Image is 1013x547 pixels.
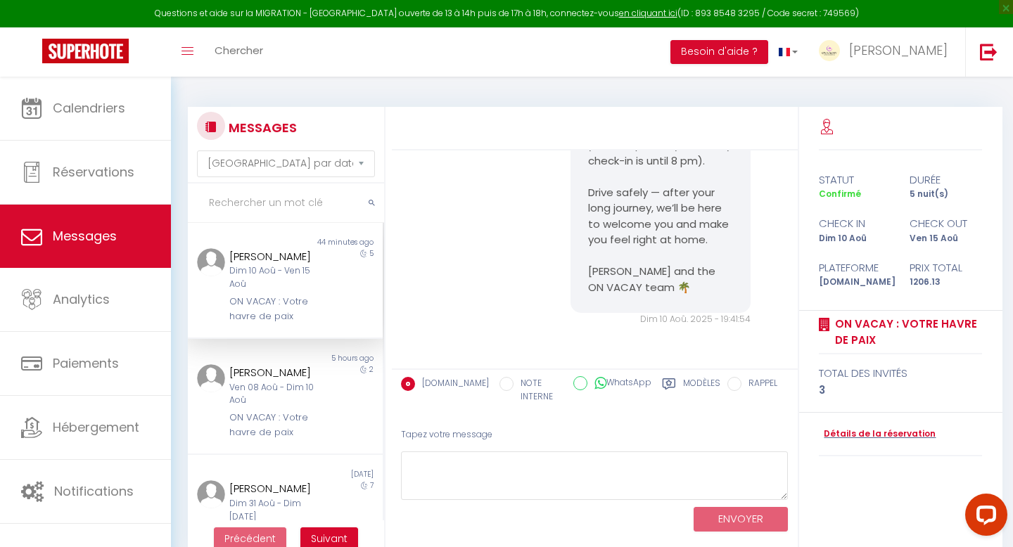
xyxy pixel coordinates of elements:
img: ... [197,248,225,276]
input: Rechercher un mot clé [188,184,384,223]
pre: Hi Annelies, Got it — I’ve let [PERSON_NAME] know, and she’ll be there to welcome you exceptional... [588,58,732,296]
div: Dim 10 Aoû - Ven 15 Aoû [229,264,324,291]
div: [DATE] [285,469,382,480]
div: 5 nuit(s) [900,188,991,201]
iframe: LiveChat chat widget [954,488,1013,547]
button: ENVOYER [694,507,788,532]
div: check in [810,215,900,232]
label: Modèles [683,377,720,406]
div: Dim 31 Aoû - Dim [DATE] [229,497,324,524]
div: Tapez votre message [401,418,789,452]
span: Hébergement [53,418,139,436]
img: logout [980,43,998,60]
span: Suivant [311,532,348,546]
div: Prix total [900,259,991,276]
label: NOTE INTERNE [514,377,563,404]
div: Ven 15 Aoû [900,232,991,245]
div: ON VACAY : Votre havre de paix [229,295,324,323]
span: [PERSON_NAME] [849,41,948,59]
div: [PERSON_NAME] [229,480,324,497]
span: 7 [370,480,374,491]
span: 5 [369,248,374,259]
div: ON VACAY : Votre havre de paix [229,411,324,439]
img: ... [197,364,225,392]
a: Détails de la réservation [819,427,936,441]
div: Dim 10 Aoû [810,232,900,245]
span: Paiements [53,354,119,372]
div: Dim 10 Aoû. 2025 - 19:41:54 [571,313,750,326]
span: Précédent [224,532,276,546]
div: statut [810,172,900,188]
div: total des invités [819,365,982,382]
div: check out [900,215,991,232]
div: 5 hours ago [285,353,382,364]
span: 2 [369,364,374,375]
span: Calendriers [53,99,125,117]
a: ... [PERSON_NAME] [808,27,965,77]
span: Messages [53,227,117,245]
label: [DOMAIN_NAME] [415,377,489,392]
div: Plateforme [810,259,900,276]
span: Confirmé [819,188,861,200]
span: Notifications [54,482,134,500]
div: Ven 08 Aoû - Dim 10 Aoû [229,381,324,408]
span: Chercher [215,43,263,58]
span: Analytics [53,290,110,308]
h3: MESSAGES [225,112,297,143]
div: 1206.13 [900,276,991,289]
div: [PERSON_NAME] [229,248,324,265]
label: WhatsApp [587,376,651,392]
a: ON VACAY : Votre havre de paix [830,316,982,349]
a: en cliquant ici [619,7,677,19]
div: [PERSON_NAME] [229,364,324,381]
div: 3 [819,382,982,399]
a: Chercher [204,27,274,77]
div: durée [900,172,991,188]
img: ... [819,40,840,61]
img: ... [197,480,225,508]
button: Besoin d'aide ? [670,40,768,64]
div: [DOMAIN_NAME] [810,276,900,289]
label: RAPPEL [741,377,777,392]
img: Super Booking [42,39,129,63]
div: 44 minutes ago [285,237,382,248]
span: Réservations [53,163,134,181]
